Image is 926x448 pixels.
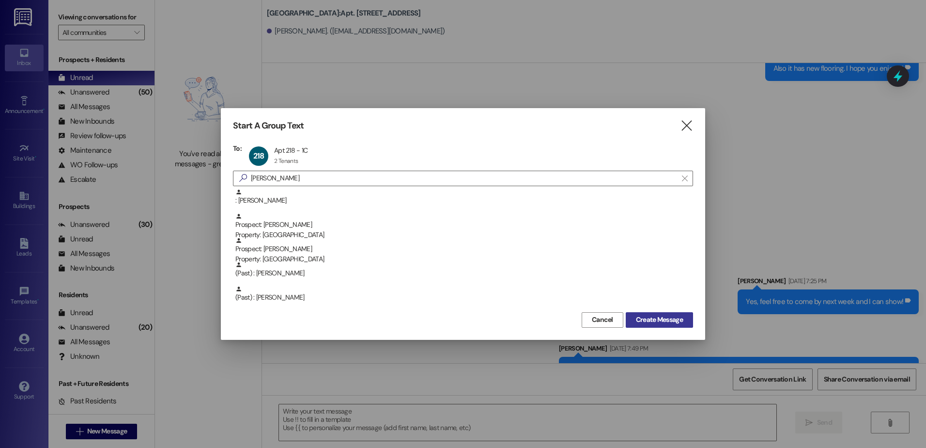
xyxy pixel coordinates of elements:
[233,189,693,213] div: : [PERSON_NAME]
[235,261,693,278] div: (Past) : [PERSON_NAME]
[233,120,304,131] h3: Start A Group Text
[253,151,264,161] span: 218
[235,254,693,264] div: Property: [GEOGRAPHIC_DATA]
[626,312,693,328] button: Create Message
[582,312,623,328] button: Cancel
[251,172,677,185] input: Search for any contact or apartment
[233,213,693,237] div: Prospect: [PERSON_NAME]Property: [GEOGRAPHIC_DATA]
[233,144,242,153] h3: To:
[235,230,693,240] div: Property: [GEOGRAPHIC_DATA]
[592,315,613,325] span: Cancel
[235,213,693,240] div: Prospect: [PERSON_NAME]
[233,237,693,261] div: Prospect: [PERSON_NAME]Property: [GEOGRAPHIC_DATA]
[235,237,693,265] div: Prospect: [PERSON_NAME]
[636,315,683,325] span: Create Message
[233,286,693,310] div: (Past) : [PERSON_NAME]
[235,286,693,303] div: (Past) : [PERSON_NAME]
[235,173,251,183] i: 
[682,175,687,182] i: 
[235,189,693,206] div: : [PERSON_NAME]
[677,171,693,186] button: Clear text
[274,146,308,155] div: Apt 218 - 1C
[233,261,693,286] div: (Past) : [PERSON_NAME]
[680,121,693,131] i: 
[274,157,298,165] div: 2 Tenants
